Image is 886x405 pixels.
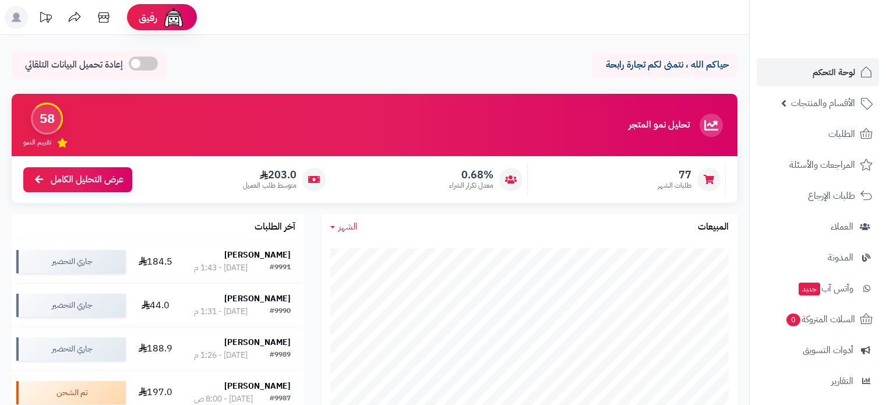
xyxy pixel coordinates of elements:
span: الأقسام والمنتجات [791,95,855,111]
h3: آخر الطلبات [255,222,295,233]
a: الشهر [330,220,358,234]
a: عرض التحليل الكامل [23,167,132,192]
a: أدوات التسويق [757,336,879,364]
p: حياكم الله ، نتمنى لكم تجارة رابحة [601,58,729,72]
div: [DATE] - 1:26 م [194,350,248,361]
span: معدل تكرار الشراء [449,181,493,191]
span: جديد [799,283,820,295]
div: #9991 [270,262,291,274]
span: أدوات التسويق [803,342,853,358]
h3: تحليل نمو المتجر [629,120,690,131]
strong: [PERSON_NAME] [224,293,291,305]
div: #9990 [270,306,291,318]
span: الطلبات [828,126,855,142]
div: جاري التحضير [16,294,126,317]
span: تقييم النمو [23,138,51,147]
a: المراجعات والأسئلة [757,151,879,179]
span: التقارير [831,373,853,389]
strong: [PERSON_NAME] [224,336,291,348]
a: تحديثات المنصة [31,6,60,32]
span: 0 [786,314,800,326]
img: ai-face.png [162,6,185,29]
div: [DATE] - 1:31 م [194,306,248,318]
strong: [PERSON_NAME] [224,249,291,261]
a: التقارير [757,367,879,395]
a: وآتس آبجديد [757,274,879,302]
td: 188.9 [130,327,181,371]
div: [DATE] - 8:00 ص [194,393,253,405]
td: 44.0 [130,284,181,327]
div: جاري التحضير [16,337,126,361]
span: طلبات الإرجاع [808,188,855,204]
a: لوحة التحكم [757,58,879,86]
span: المدونة [828,249,853,266]
span: لوحة التحكم [813,64,855,80]
span: وآتس آب [797,280,853,297]
span: إعادة تحميل البيانات التلقائي [25,58,123,72]
span: 203.0 [243,168,296,181]
span: طلبات الشهر [658,181,691,191]
div: [DATE] - 1:43 م [194,262,248,274]
div: جاري التحضير [16,250,126,273]
span: متوسط طلب العميل [243,181,296,191]
div: #9989 [270,350,291,361]
span: عرض التحليل الكامل [51,173,123,186]
span: رفيق [139,10,157,24]
a: الطلبات [757,120,879,148]
span: الشهر [338,220,358,234]
a: العملاء [757,213,879,241]
td: 184.5 [130,240,181,283]
div: تم الشحن [16,381,126,404]
span: المراجعات والأسئلة [789,157,855,173]
span: السلات المتروكة [785,311,855,327]
div: #9987 [270,393,291,405]
h3: المبيعات [698,222,729,233]
a: المدونة [757,244,879,272]
a: السلات المتروكة0 [757,305,879,333]
span: العملاء [831,219,853,235]
span: 0.68% [449,168,493,181]
span: 77 [658,168,691,181]
a: طلبات الإرجاع [757,182,879,210]
strong: [PERSON_NAME] [224,380,291,392]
